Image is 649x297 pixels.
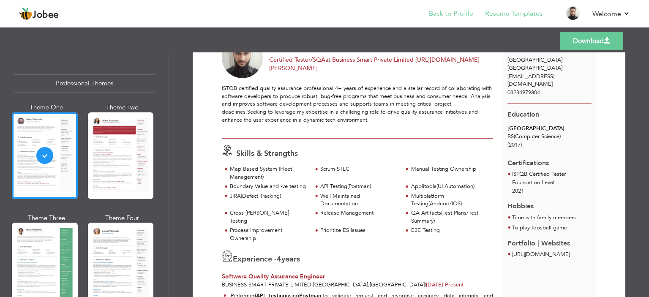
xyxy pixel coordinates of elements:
[411,165,488,173] div: Manual Testing Ownership
[14,74,155,93] div: Professional Themes
[560,32,623,50] a: Download
[507,152,549,168] span: Certifications
[512,170,566,186] span: ISTQB Certified Tester Foundation Level
[320,165,398,173] div: Scrum STLC
[507,141,522,149] span: (2017)
[368,281,370,289] span: ,
[19,7,59,21] a: Jobee
[320,192,398,208] div: Well Maintained Documentation
[411,209,488,225] div: QA Artifacts(Test Plans/Test Summary)
[507,56,562,64] span: [GEOGRAPHIC_DATA]
[411,183,488,191] div: Applitools(UI Automation)
[411,226,488,234] div: E2E Testing
[230,192,307,200] div: JIRA(Defect Tracking)
[411,192,488,208] div: Multiplatform Testing(Andriod/IOS)
[592,9,630,19] a: Welcome
[485,9,543,19] a: Resume Templates
[507,73,554,88] span: [EMAIL_ADDRESS][DOMAIN_NAME]
[222,281,311,289] span: Business Smart Private Limited
[320,226,398,234] div: Prioritize ES Issues
[429,9,473,19] a: Back to Profile
[19,7,33,21] img: jobee.io
[222,84,493,131] div: ISTQB certified quality assurance professional 4+ years of experience and a stellar record of col...
[426,281,445,289] span: [DATE]
[230,209,307,225] div: Cross [PERSON_NAME] Testing
[512,224,567,232] span: To play foosball game
[277,254,300,265] label: years
[507,239,570,248] span: Portfolio | Websites
[230,226,307,242] div: Process Improvement Ownership
[507,125,592,133] div: [GEOGRAPHIC_DATA]
[14,103,79,112] div: Theme One
[566,6,580,20] img: Profile Img
[222,272,325,281] span: Software Quality Assurance Engineer
[426,281,464,289] span: Present
[507,44,547,53] span: Contact Info
[230,183,307,191] div: Boundary Value and -ve testing
[425,281,426,289] span: |
[512,214,576,221] span: Time with family members
[507,202,534,211] span: Hobbies
[269,56,480,72] span: at Business Smart Private Limited [URL][DOMAIN_NAME][PERSON_NAME]
[443,281,445,289] span: -
[320,209,398,217] div: Release Management
[90,214,155,223] div: Theme Four
[512,187,592,196] p: 2021
[507,89,540,96] span: 03234979804
[14,214,79,223] div: Theme Three
[507,133,561,140] span: BS(Computer Science)
[507,110,539,119] span: Education
[507,64,562,72] span: [GEOGRAPHIC_DATA]
[236,148,298,159] span: Skills & Strengths
[33,11,59,20] span: Jobee
[277,254,281,264] span: 4
[311,281,313,289] span: -
[90,103,155,112] div: Theme Two
[222,37,263,79] img: No image
[313,281,368,289] span: [GEOGRAPHIC_DATA]
[233,254,277,264] span: Experience -
[370,281,425,289] span: [GEOGRAPHIC_DATA]
[269,56,325,64] span: Certified Tester/SQA
[512,251,570,258] a: [URL][DOMAIN_NAME]
[320,183,398,191] div: API Testing(Postman)
[230,165,307,181] div: Map Based System (Fleet Management)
